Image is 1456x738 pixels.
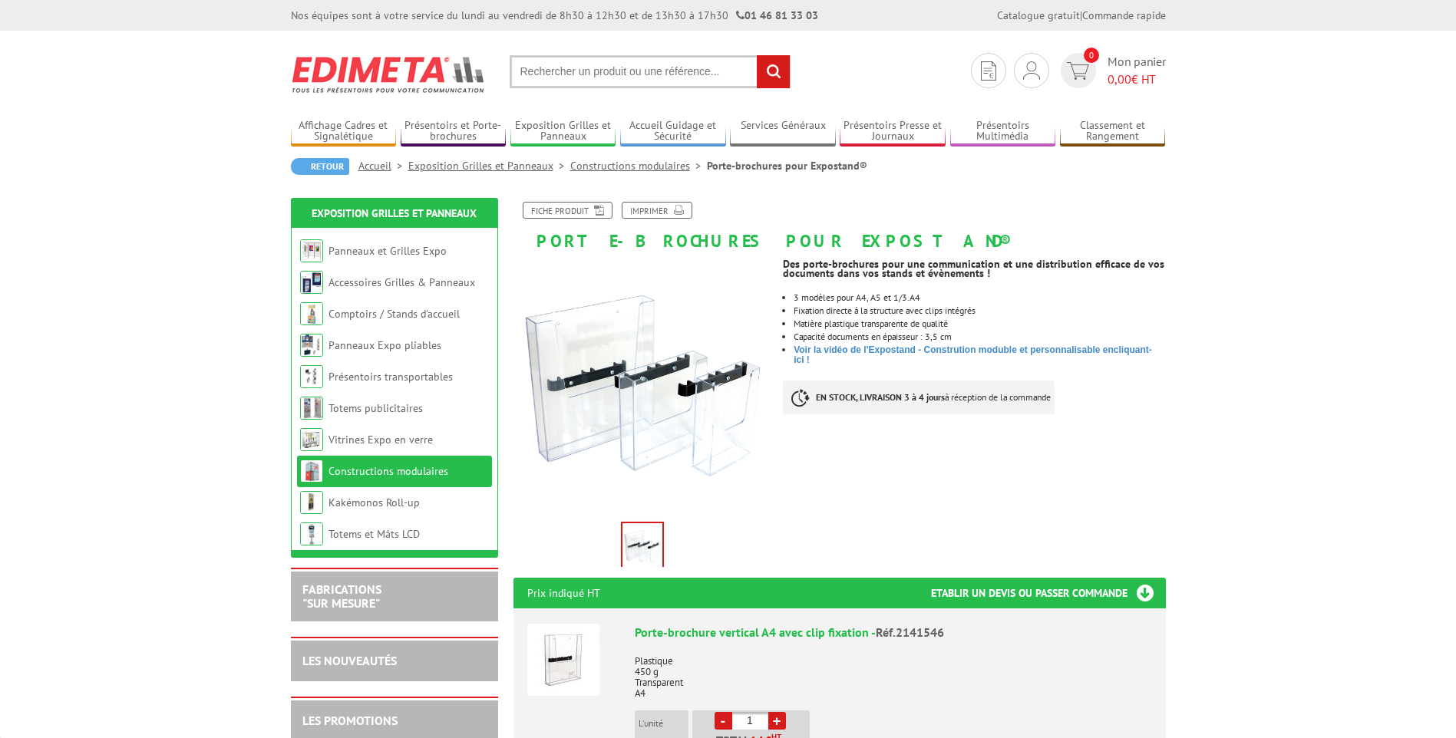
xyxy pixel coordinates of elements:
a: Accueil Guidage et Sécurité [620,119,726,144]
a: devis rapide 0 Mon panier 0,00€ HT [1057,53,1166,88]
a: Constructions modulaires [329,464,448,478]
li: 3 modèles pour A4, A5 et 1/3.A4 [794,293,1165,302]
span: € HT [1108,71,1166,88]
li: Porte-brochures pour Expostand® [707,158,867,173]
input: rechercher [757,55,790,88]
a: LES PROMOTIONS [302,713,398,728]
a: Classement et Rangement [1060,119,1166,144]
span: Réf.2141546 [876,624,944,640]
div: Porte-brochure vertical A4 avec clip fixation - [635,624,1152,641]
a: Accessoires Grilles & Panneaux [329,275,475,289]
img: Edimeta [291,46,487,103]
img: Kakémonos Roll-up [300,491,323,514]
a: Services Généraux [730,119,836,144]
strong: Des porte-brochures pour une communication et une distribution efficace de vos documents dans vos... [783,257,1164,280]
img: devis rapide [981,61,996,81]
span: Mon panier [1108,53,1166,88]
a: Présentoirs Presse et Journaux [840,119,946,144]
a: Voir la vidéo de l'Expostand - Constrution moduble et personnalisable encliquant-ici ! [794,344,1152,365]
a: Affichage Cadres et Signalétique [291,119,397,144]
a: Catalogue gratuit [997,8,1080,22]
div: Nos équipes sont à votre service du lundi au vendredi de 8h30 à 12h30 et de 13h30 à 17h30 [291,8,818,23]
a: Exposition Grilles et Panneaux [312,206,477,220]
a: Accueil [358,159,408,173]
img: devis rapide [1023,61,1040,80]
img: expostand_2141546.jpg [622,523,662,571]
a: Exposition Grilles et Panneaux [408,159,570,173]
a: Totems et Mâts LCD [329,527,420,541]
a: Retour [291,158,349,175]
a: LES NOUVEAUTÉS [302,653,397,668]
img: Comptoirs / Stands d'accueil [300,302,323,325]
img: Totems et Mâts LCD [300,522,323,545]
h3: Etablir un devis ou passer commande [931,578,1166,608]
img: Vitrines Expo en verre [300,428,323,451]
li: Capacité documents en épaisseur : 3,5 cm [794,332,1165,341]
a: + [768,712,786,730]
a: Comptoirs / Stands d'accueil [329,307,460,321]
a: Kakémonos Roll-up [329,496,420,509]
img: Constructions modulaires [300,460,323,483]
img: Totems publicitaires [300,397,323,420]
a: Présentoirs transportables [329,370,453,384]
a: Panneaux Expo pliables [329,338,441,352]
input: Rechercher un produit ou une référence... [510,55,791,88]
img: Porte-brochure vertical A4 avec clip fixation [527,624,599,696]
strong: EN STOCK, LIVRAISON 3 à 4 jours [816,391,945,403]
img: Panneaux Expo pliables [300,334,323,357]
a: Commande rapide [1082,8,1166,22]
li: Fixation directe à la structure avec clips intégrés [794,306,1165,315]
p: L'unité [639,718,688,729]
img: Présentoirs transportables [300,365,323,388]
img: devis rapide [1067,62,1089,80]
img: expostand_2141546.jpg [513,258,772,516]
a: Vitrines Expo en verre [329,433,433,446]
div: | [997,8,1166,23]
a: FABRICATIONS"Sur Mesure" [302,582,381,611]
p: Plastique 450 g Transparent A4 [635,645,1152,699]
p: Prix indiqué HT [527,578,600,608]
span: 0,00 [1108,71,1131,87]
img: Accessoires Grilles & Panneaux [300,271,323,294]
a: Constructions modulaires [570,159,707,173]
a: Exposition Grilles et Panneaux [510,119,616,144]
a: Présentoirs et Porte-brochures [401,119,507,144]
strong: 01 46 81 33 03 [736,8,818,22]
p: à réception de la commande [783,381,1055,414]
a: Totems publicitaires [329,401,423,415]
span: 0 [1084,48,1099,63]
span: Voir la vidéo de l'Expostand - Constrution moduble et personnalisable en [794,344,1114,355]
img: Panneaux et Grilles Expo [300,239,323,262]
li: Matière plastique transparente de qualité [794,319,1165,328]
a: Fiche produit [523,202,612,219]
a: Panneaux et Grilles Expo [329,244,447,258]
a: Présentoirs Multimédia [950,119,1056,144]
a: Imprimer [622,202,692,219]
a: - [715,712,732,730]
